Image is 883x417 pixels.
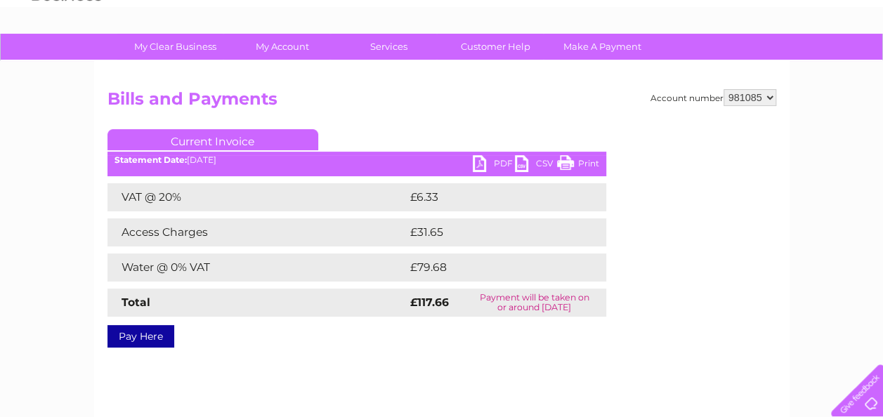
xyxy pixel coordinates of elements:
[110,8,774,68] div: Clear Business is a trading name of Verastar Limited (registered in [GEOGRAPHIC_DATA] No. 3667643...
[410,296,449,309] strong: £117.66
[224,34,340,60] a: My Account
[107,183,407,211] td: VAT @ 20%
[122,296,150,309] strong: Total
[407,183,573,211] td: £6.33
[107,129,318,150] a: Current Invoice
[462,289,606,317] td: Payment will be taken on or around [DATE]
[710,60,752,70] a: Telecoms
[837,60,870,70] a: Log out
[107,89,776,116] h2: Bills and Payments
[107,325,174,347] a: Pay Here
[407,253,579,282] td: £79.68
[557,155,599,176] a: Print
[438,34,554,60] a: Customer Help
[115,154,187,165] b: Statement Date:
[544,34,660,60] a: Make A Payment
[473,155,515,176] a: PDF
[618,7,715,25] a: 0333 014 3131
[515,155,557,176] a: CSV
[650,89,776,106] div: Account number
[790,60,824,70] a: Contact
[31,37,103,79] img: logo.png
[671,60,702,70] a: Energy
[407,218,577,246] td: £31.65
[117,34,233,60] a: My Clear Business
[761,60,781,70] a: Blog
[331,34,447,60] a: Services
[636,60,662,70] a: Water
[107,155,606,165] div: [DATE]
[107,253,407,282] td: Water @ 0% VAT
[107,218,407,246] td: Access Charges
